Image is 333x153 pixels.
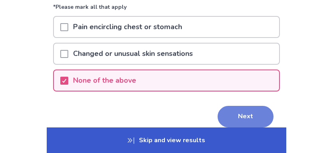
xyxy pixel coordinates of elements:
p: Skip and view results [47,127,286,153]
p: None of the above [68,70,141,91]
p: Pain encircling chest or stomach [68,17,187,37]
button: Next [218,106,274,127]
p: Changed or unusual skin sensations [68,44,198,64]
p: *Please mark all that apply [53,3,280,16]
